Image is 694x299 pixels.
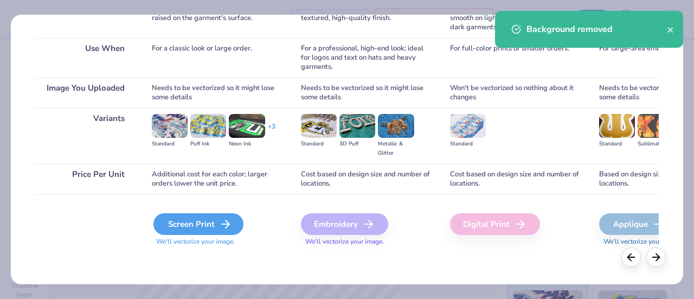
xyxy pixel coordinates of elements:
button: close [667,23,674,36]
img: Standard [450,114,486,138]
div: Cost based on design size and number of locations. [450,164,583,194]
div: Metallic & Glitter [378,139,414,158]
div: Digital Print [450,213,540,235]
div: Embroidery [301,213,388,235]
div: Sublimated [638,139,673,149]
div: Screen Print [153,213,243,235]
img: Standard [152,114,188,138]
span: We'll vectorize your image. [152,237,285,246]
div: Cost based on design size and number of locations. [301,164,434,194]
div: Applique [599,213,679,235]
div: Use When [35,38,136,78]
div: 3D Puff [339,139,375,149]
div: Needs to be vectorized so it might lose some details [301,78,434,108]
div: Standard [152,139,188,149]
span: We'll vectorize your image. [301,237,434,246]
div: For full-color prints or smaller orders. [450,38,583,78]
div: Standard [599,139,635,149]
img: Sublimated [638,114,673,138]
div: Needs to be vectorized so it might lose some details [152,78,285,108]
img: Neon Ink [229,114,265,138]
div: Won't be vectorized so nothing about it changes [450,78,583,108]
img: Puff Ink [190,114,226,138]
img: Metallic & Glitter [378,114,414,138]
div: Variants [35,108,136,164]
div: Neon Ink [229,139,265,149]
div: Price Per Unit [35,164,136,194]
div: Puff Ink [190,139,226,149]
div: + 3 [268,122,275,141]
div: Standard [301,139,337,149]
img: 3D Puff [339,114,375,138]
div: Additional cost for each color; larger orders lower the unit price. [152,164,285,194]
div: Image You Uploaded [35,78,136,108]
img: Standard [301,114,337,138]
div: For a professional, high-end look; ideal for logos and text on hats and heavy garments. [301,38,434,78]
div: Background removed [526,23,667,36]
img: Standard [599,114,635,138]
div: For a classic look or large order. [152,38,285,78]
div: Standard [450,139,486,149]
